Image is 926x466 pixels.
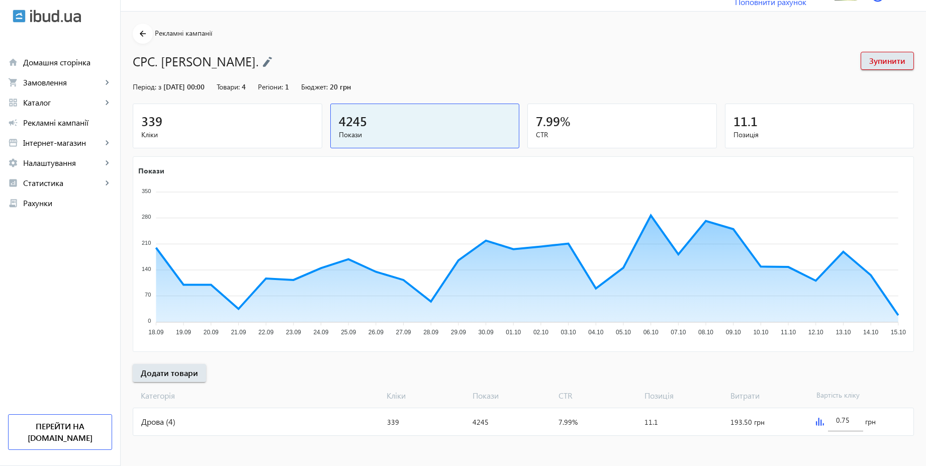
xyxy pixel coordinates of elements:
[217,82,240,91] span: Товари:
[891,329,906,336] tspan: 15.10
[145,292,151,298] tspan: 70
[258,329,273,336] tspan: 22.09
[23,77,102,87] span: Замовлення
[733,113,758,129] span: 11.1
[133,52,851,70] h1: CPC. [PERSON_NAME].
[258,82,283,91] span: Регіони:
[808,329,823,336] tspan: 12.10
[142,265,151,271] tspan: 140
[133,82,161,91] span: Період: з
[286,329,301,336] tspan: 23.09
[560,113,571,129] span: %
[561,329,576,336] tspan: 03.10
[698,329,713,336] tspan: 08.10
[148,318,151,324] tspan: 0
[451,329,466,336] tspan: 29.09
[861,52,914,70] button: Зупинити
[8,158,18,168] mat-icon: settings
[102,158,112,168] mat-icon: keyboard_arrow_right
[644,417,658,427] span: 11.1
[554,390,640,401] span: CTR
[313,329,328,336] tspan: 24.09
[102,77,112,87] mat-icon: keyboard_arrow_right
[753,329,768,336] tspan: 10.10
[242,82,246,91] span: 4
[865,417,876,427] span: грн
[23,158,102,168] span: Налаштування
[133,408,383,435] div: Дрова (4)
[23,98,102,108] span: Каталог
[473,417,489,427] span: 4245
[163,82,205,91] span: [DATE] 00:00
[301,82,328,91] span: Бюджет:
[469,390,554,401] span: Покази
[423,329,438,336] tspan: 28.09
[23,138,102,148] span: Інтернет-магазин
[341,329,356,336] tspan: 25.09
[559,417,578,427] span: 7.99%
[616,329,631,336] tspan: 05.10
[102,138,112,148] mat-icon: keyboard_arrow_right
[339,130,511,140] span: Покази
[176,329,191,336] tspan: 19.09
[640,390,726,401] span: Позиція
[204,329,219,336] tspan: 20.09
[23,178,102,188] span: Статистика
[23,118,112,128] span: Рекламні кампанії
[869,55,905,66] span: Зупинити
[102,98,112,108] mat-icon: keyboard_arrow_right
[231,329,246,336] tspan: 21.09
[730,417,765,427] span: 193.50 грн
[479,329,494,336] tspan: 30.09
[23,57,112,67] span: Домашня сторінка
[30,10,81,23] img: ibud_text.svg
[8,57,18,67] mat-icon: home
[8,198,18,208] mat-icon: receipt_long
[387,417,399,427] span: 339
[141,367,198,379] span: Додати товари
[536,130,708,140] span: CTR
[133,364,206,382] button: Додати товари
[23,198,112,208] span: Рахунки
[812,390,898,401] span: Вартість кліку
[148,329,163,336] tspan: 18.09
[8,178,18,188] mat-icon: analytics
[102,178,112,188] mat-icon: keyboard_arrow_right
[863,329,878,336] tspan: 14.10
[285,82,289,91] span: 1
[339,113,367,129] span: 4245
[8,138,18,148] mat-icon: storefront
[137,28,149,40] mat-icon: arrow_back
[836,329,851,336] tspan: 13.10
[8,118,18,128] mat-icon: campaign
[733,130,906,140] span: Позиція
[8,98,18,108] mat-icon: grid_view
[142,240,151,246] tspan: 210
[8,77,18,87] mat-icon: shopping_cart
[368,329,384,336] tspan: 26.09
[533,329,548,336] tspan: 02.10
[141,130,314,140] span: Кліки
[383,390,469,401] span: Кліки
[330,82,351,91] span: 20 грн
[155,28,212,38] span: Рекламні кампанії
[142,214,151,220] tspan: 280
[13,10,26,23] img: ibud.svg
[781,329,796,336] tspan: 11.10
[133,390,383,401] span: Категорія
[536,113,560,129] span: 7.99
[726,390,812,401] span: Витрати
[816,418,824,426] img: graph.svg
[138,165,164,175] text: Покази
[726,329,741,336] tspan: 09.10
[141,113,162,129] span: 339
[8,414,112,450] a: Перейти на [DOMAIN_NAME]
[506,329,521,336] tspan: 01.10
[142,188,151,194] tspan: 350
[643,329,659,336] tspan: 06.10
[588,329,603,336] tspan: 04.10
[671,329,686,336] tspan: 07.10
[396,329,411,336] tspan: 27.09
